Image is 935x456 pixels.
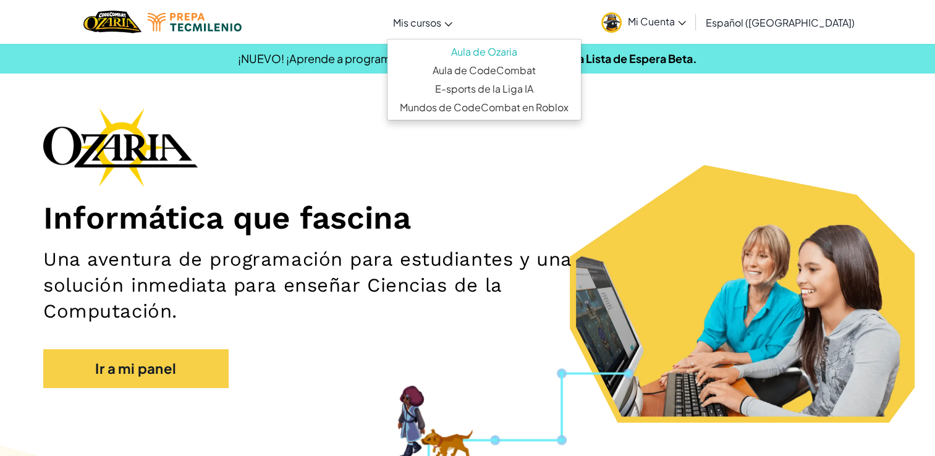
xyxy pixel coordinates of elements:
[148,13,242,32] img: Tecmilenio logo
[387,43,581,61] a: Aula de Ozaria
[700,6,861,39] a: Español ([GEOGRAPHIC_DATA])
[43,108,198,187] img: Ozaria branding logo
[238,51,526,65] span: ¡NUEVO! ¡Aprende a programar mientras juegas Roblox!
[628,15,686,28] span: Mi Cuenta
[387,6,459,39] a: Mis cursos
[387,80,581,98] a: E-sports de la Liga IA
[387,61,581,80] a: Aula de CodeCombat
[595,2,692,41] a: Mi Cuenta
[43,199,892,237] h1: Informática que fascina
[43,349,229,388] a: Ir a mi panel
[83,9,141,35] a: Ozaria by CodeCombat logo
[83,9,141,35] img: Home
[532,51,697,65] a: Únete a la Lista de Espera Beta.
[43,247,612,324] h2: Una aventura de programación para estudiantes y una solución inmediata para enseñar Ciencias de l...
[393,16,441,29] span: Mis cursos
[387,98,581,117] a: Mundos de CodeCombat en Roblox
[706,16,855,29] span: Español ([GEOGRAPHIC_DATA])
[601,12,622,33] img: avatar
